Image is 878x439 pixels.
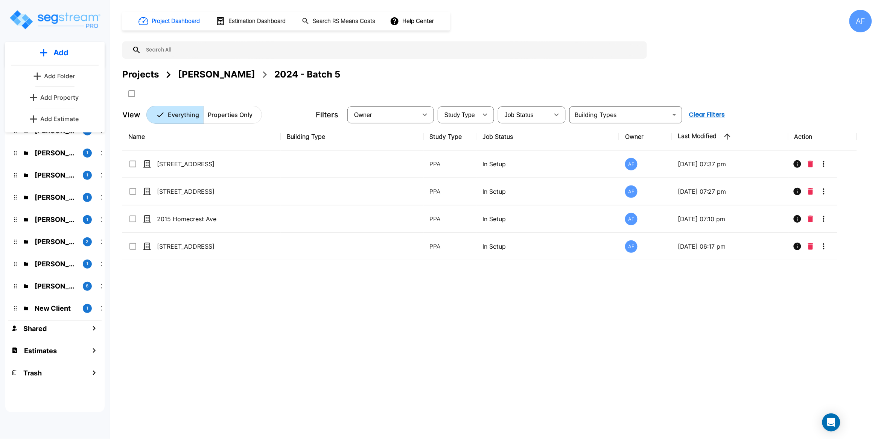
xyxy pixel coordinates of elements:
[790,239,805,254] button: Info
[482,214,613,223] p: In Setup
[24,346,57,356] h1: Estimates
[44,71,75,81] p: Add Folder
[87,150,88,156] p: 1
[482,187,613,196] p: In Setup
[354,112,372,118] span: Owner
[53,47,68,58] p: Add
[87,194,88,201] p: 1
[87,172,88,178] p: 1
[430,242,470,251] p: PPA
[157,214,232,223] p: 2015 Homecrest Ave
[31,68,79,84] button: Add Folder
[157,242,232,251] p: [STREET_ADDRESS]
[152,17,200,26] h1: Project Dashboard
[228,17,286,26] h1: Estimation Dashboard
[281,123,423,150] th: Building Type
[686,107,728,122] button: Clear Filters
[23,368,42,378] h1: Trash
[816,211,831,226] button: More-Options
[816,239,831,254] button: More-Options
[9,9,101,30] img: Logo
[40,93,79,102] p: Add Property
[35,192,77,202] p: Moishy Spira
[299,14,379,29] button: Search RS Means Costs
[499,104,549,125] div: Select
[86,283,89,289] p: 6
[625,185,638,198] div: AF
[122,109,140,120] p: View
[482,242,613,251] p: In Setup
[87,216,88,223] p: 1
[178,68,255,81] div: [PERSON_NAME]
[35,170,77,180] p: Christopher Ballesteros
[476,123,619,150] th: Job Status
[805,211,816,226] button: Delete
[424,123,476,150] th: Study Type
[678,242,782,251] p: [DATE] 06:17 pm
[122,123,281,150] th: Name
[349,104,417,125] div: Select
[35,148,77,158] p: Raizy Rosenblum
[35,281,77,291] p: Chesky Perl
[35,237,77,247] p: Bruce Teitelbaum
[790,184,805,199] button: Info
[505,112,534,118] span: Job Status
[430,187,470,196] p: PPA
[430,159,470,169] p: PPA
[35,259,77,269] p: Taoufik Lahrache
[482,159,613,169] p: In Setup
[157,187,232,196] p: [STREET_ADDRESS]
[669,109,680,120] button: Open
[87,305,88,311] p: 1
[208,110,253,119] p: Properties Only
[625,213,638,225] div: AF
[439,104,478,125] div: Select
[27,111,83,126] button: Add Estimate
[444,112,475,118] span: Study Type
[40,114,79,123] p: Add Estimate
[805,156,816,172] button: Delete
[678,187,782,196] p: [DATE] 07:27 pm
[274,68,340,81] div: 2024 - Batch 5
[146,106,262,124] div: Platform
[213,13,290,29] button: Estimation Dashboard
[141,41,643,59] input: Search All
[122,68,159,81] div: Projects
[430,214,470,223] p: PPA
[790,156,805,172] button: Info
[313,17,375,26] h1: Search RS Means Costs
[625,158,638,170] div: AF
[788,123,857,150] th: Action
[678,159,782,169] p: [DATE] 07:37 pm
[87,261,88,267] p: 1
[805,184,816,199] button: Delete
[5,42,105,64] button: Add
[27,90,83,105] a: Add Property
[35,214,77,225] p: Abba Stein
[168,110,199,119] p: Everything
[822,413,840,431] div: Open Intercom Messenger
[316,109,338,120] p: Filters
[157,159,232,169] p: [STREET_ADDRESS]
[23,324,47,334] h1: Shared
[35,303,77,313] p: New Client
[135,13,204,29] button: Project Dashboard
[678,214,782,223] p: [DATE] 07:10 pm
[124,86,139,101] button: SelectAll
[816,184,831,199] button: More-Options
[625,240,638,253] div: AF
[805,239,816,254] button: Delete
[619,123,672,150] th: Owner
[849,10,872,32] div: AF
[672,123,788,150] th: Last Modified
[790,211,805,226] button: Info
[86,238,89,245] p: 2
[388,14,437,28] button: Help Center
[816,156,831,172] button: More-Options
[146,106,204,124] button: Everything
[572,109,668,120] input: Building Types
[203,106,262,124] button: Properties Only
